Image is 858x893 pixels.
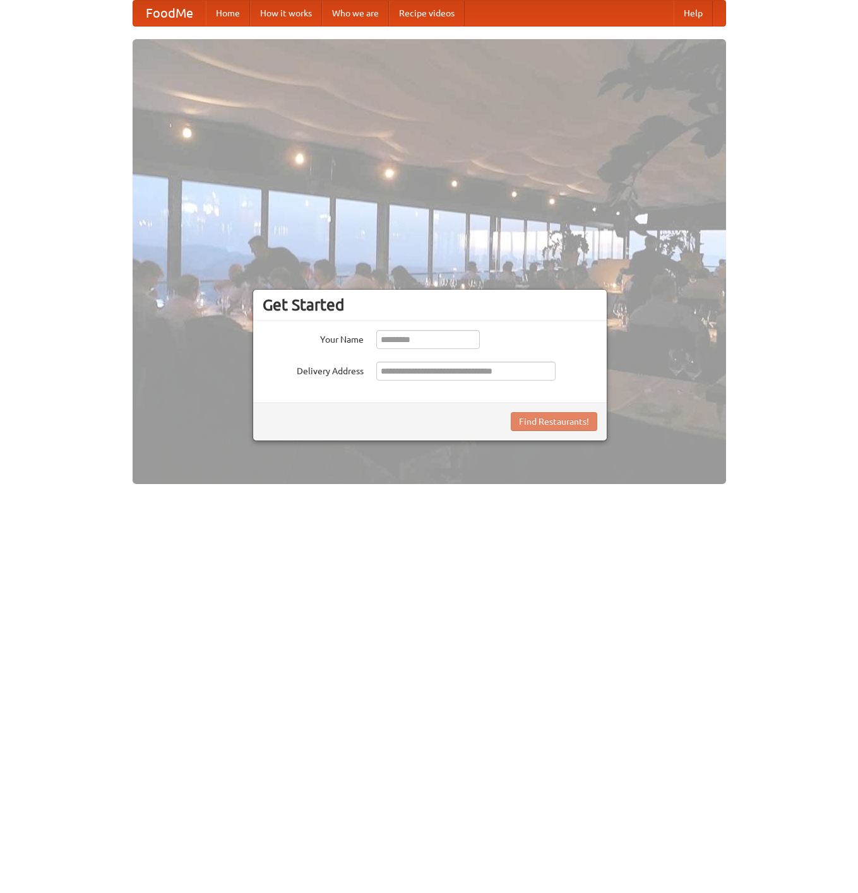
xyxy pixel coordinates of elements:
[206,1,250,26] a: Home
[322,1,389,26] a: Who we are
[511,412,597,431] button: Find Restaurants!
[389,1,465,26] a: Recipe videos
[674,1,713,26] a: Help
[250,1,322,26] a: How it works
[263,330,364,346] label: Your Name
[133,1,206,26] a: FoodMe
[263,295,597,314] h3: Get Started
[263,362,364,377] label: Delivery Address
